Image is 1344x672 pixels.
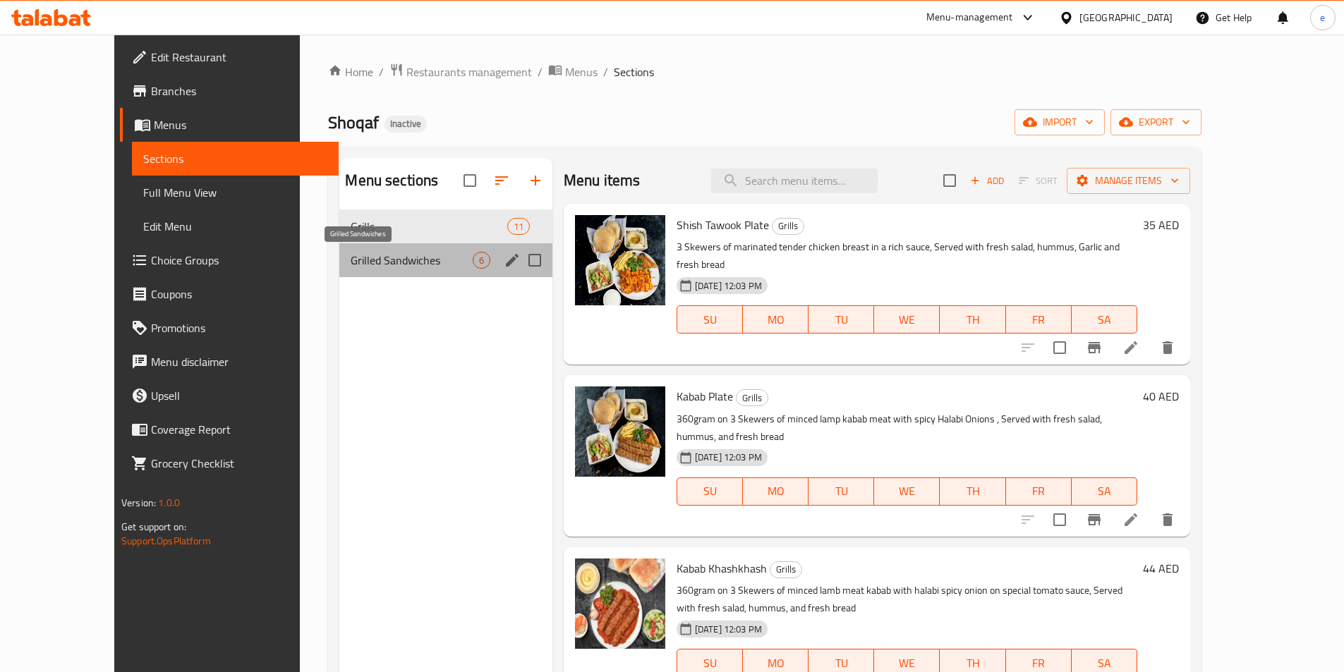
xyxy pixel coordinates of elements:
[575,215,665,305] img: Shish Tawook Plate
[1006,477,1072,506] button: FR
[749,481,803,501] span: MO
[548,63,598,81] a: Menus
[121,532,211,550] a: Support.OpsPlatform
[683,310,737,330] span: SU
[1072,305,1137,334] button: SA
[677,582,1137,617] p: 360gram on 3 Skewers of minced lamb meat kabab with halabi spicy onion on special tomato sauce, S...
[120,446,339,480] a: Grocery Checklist
[507,218,530,235] div: items
[1012,310,1066,330] span: FR
[1143,558,1179,578] h6: 44 AED
[809,477,874,506] button: TU
[120,74,339,108] a: Branches
[151,421,327,438] span: Coverage Report
[328,106,379,138] span: Shoqaf
[770,561,801,578] span: Grills
[677,477,743,506] button: SU
[1122,339,1139,356] a: Edit menu item
[964,170,1010,192] button: Add
[770,561,802,578] div: Grills
[874,477,940,506] button: WE
[328,63,1201,81] nav: breadcrumb
[120,277,339,311] a: Coupons
[351,252,472,269] span: Grilled Sandwiches
[940,477,1005,506] button: TH
[1122,511,1139,528] a: Edit menu item
[940,305,1005,334] button: TH
[689,451,768,464] span: [DATE] 12:03 PM
[814,481,868,501] span: TU
[1077,310,1132,330] span: SA
[945,310,1000,330] span: TH
[538,63,543,80] li: /
[677,214,769,236] span: Shish Tawook Plate
[1026,114,1094,131] span: import
[328,63,373,80] a: Home
[120,243,339,277] a: Choice Groups
[121,494,156,512] span: Version:
[151,387,327,404] span: Upsell
[1072,477,1137,506] button: SA
[143,218,327,235] span: Edit Menu
[677,386,733,407] span: Kabab Plate
[737,390,768,406] span: Grills
[1045,505,1074,534] span: Select to update
[151,286,327,303] span: Coupons
[1077,331,1111,365] button: Branch-specific-item
[120,108,339,142] a: Menus
[711,169,878,193] input: search
[964,170,1010,192] span: Add item
[1122,114,1190,131] span: export
[151,83,327,99] span: Branches
[677,305,743,334] button: SU
[120,413,339,446] a: Coverage Report
[406,63,532,80] span: Restaurants management
[519,164,552,197] button: Add section
[935,166,964,195] span: Select section
[575,558,665,649] img: Kabab Khashkhash
[564,170,641,191] h2: Menu items
[379,63,384,80] li: /
[926,9,1013,26] div: Menu-management
[614,63,654,80] span: Sections
[1012,481,1066,501] span: FR
[151,252,327,269] span: Choice Groups
[689,279,768,293] span: [DATE] 12:03 PM
[1079,10,1173,25] div: [GEOGRAPHIC_DATA]
[339,209,552,243] div: Grills11
[502,250,523,271] button: edit
[1320,10,1325,25] span: e
[1010,170,1067,192] span: Select section first
[575,386,665,477] img: Kabab Plate
[1067,168,1190,194] button: Manage items
[814,310,868,330] span: TU
[743,477,809,506] button: MO
[1143,386,1179,406] h6: 40 AED
[151,319,327,336] span: Promotions
[773,218,804,234] span: Grills
[809,305,874,334] button: TU
[143,150,327,167] span: Sections
[1077,481,1132,501] span: SA
[565,63,598,80] span: Menus
[677,410,1137,446] p: 360gram on 3 Skewers of minced lamp kabab meat with spicy Halabi Onions , Served with fresh salad...
[874,305,940,334] button: WE
[120,379,339,413] a: Upsell
[603,63,608,80] li: /
[132,176,339,209] a: Full Menu View
[120,40,339,74] a: Edit Restaurant
[151,455,327,472] span: Grocery Checklist
[485,164,519,197] span: Sort sections
[473,252,490,269] div: items
[132,142,339,176] a: Sections
[1143,215,1179,235] h6: 35 AED
[736,389,768,406] div: Grills
[339,243,552,277] div: Grilled Sandwiches6edit
[1078,172,1179,190] span: Manage items
[351,218,507,235] span: Grills
[772,218,804,235] div: Grills
[1045,333,1074,362] span: Select to update
[677,238,1137,274] p: 3 Skewers of marinated tender chicken breast in a rich sauce, Served with fresh salad, hummus, Ga...
[968,173,1006,189] span: Add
